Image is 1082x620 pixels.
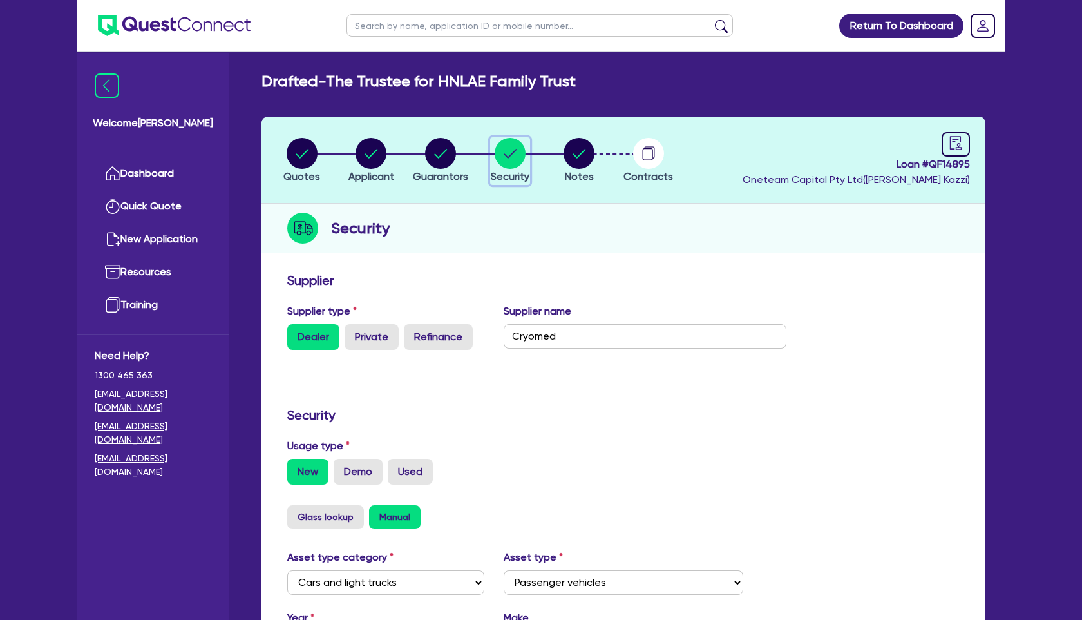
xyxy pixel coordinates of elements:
button: Glass lookup [287,505,364,529]
span: Security [491,170,529,182]
button: Notes [563,137,595,185]
a: [EMAIL_ADDRESS][DOMAIN_NAME] [95,420,211,447]
h2: Security [331,217,390,240]
button: Guarantors [412,137,469,185]
span: Applicant [348,170,394,182]
a: Return To Dashboard [839,14,963,38]
a: Quick Quote [95,190,211,223]
span: Welcome [PERSON_NAME] [93,115,213,131]
img: resources [105,264,120,280]
label: Private [345,324,399,350]
button: Contracts [623,137,674,185]
a: [EMAIL_ADDRESS][DOMAIN_NAME] [95,387,211,414]
label: Used [388,459,433,485]
img: quest-connect-logo-blue [98,15,251,36]
h3: Supplier [287,273,960,288]
span: Quotes [283,170,320,182]
label: Refinance [404,324,473,350]
label: Supplier name [504,304,571,319]
h2: Drafted - The Trustee for HNLAE Family Trust [261,72,576,91]
img: training [105,297,120,313]
a: New Application [95,223,211,256]
button: Applicant [348,137,395,185]
span: audit [949,136,963,150]
a: Training [95,289,211,322]
img: step-icon [287,213,318,244]
span: Guarantors [413,170,468,182]
img: quick-quote [105,199,120,214]
span: Contracts [623,170,673,182]
span: 1300 465 363 [95,369,211,382]
img: icon-menu-close [95,73,119,98]
input: Search by name, application ID or mobile number... [346,14,733,37]
a: audit [942,132,970,157]
a: [EMAIL_ADDRESS][DOMAIN_NAME] [95,452,211,479]
a: Dropdown toggle [966,9,1000,43]
span: Notes [565,170,594,182]
button: Manual [369,505,421,529]
button: Quotes [283,137,321,185]
span: Oneteam Capital Pty Ltd ( [PERSON_NAME] Kazzi ) [743,173,970,186]
button: Security [490,137,530,185]
label: Asset type [504,550,563,565]
label: Demo [334,459,383,485]
span: Loan # QF14895 [743,157,970,172]
label: Supplier type [287,304,357,319]
label: New [287,459,328,485]
label: Dealer [287,324,339,350]
label: Usage type [287,438,350,454]
img: new-application [105,231,120,247]
span: Need Help? [95,348,211,363]
a: Dashboard [95,157,211,190]
a: Resources [95,256,211,289]
h3: Security [287,407,960,423]
label: Asset type category [287,550,394,565]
